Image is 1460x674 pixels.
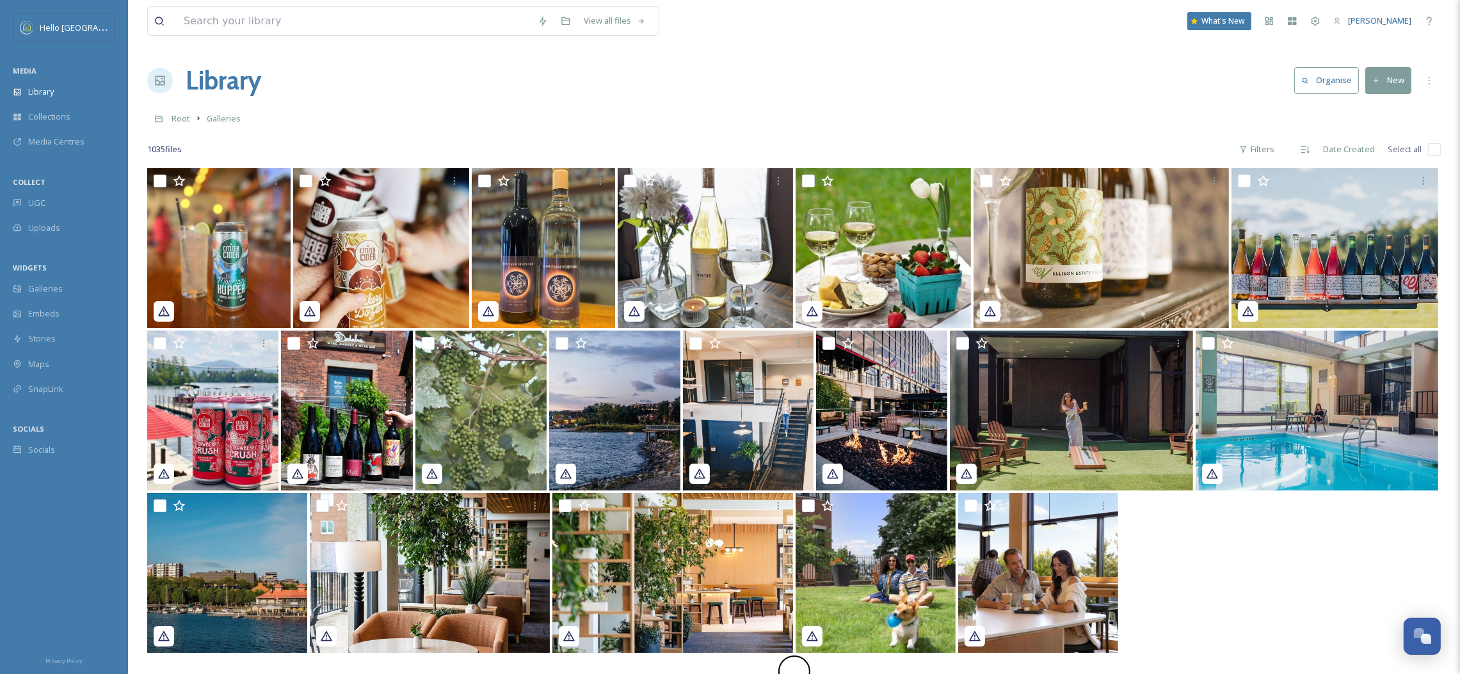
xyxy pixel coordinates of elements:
a: Privacy Policy [45,652,83,668]
span: MEDIA [13,66,36,75]
img: 2513b8dd-5e6e-c298-5e03-33b108c026b7.jpg [147,168,291,328]
span: Privacy Policy [45,657,83,665]
img: db543cd9-ebd8-70e4-34bb-5bc2fdc57001.jpg [293,168,469,328]
img: d1f88942-fec9-16fa-3207-b9fc410a4b03.jpg [618,168,793,328]
span: Galleries [207,113,241,124]
a: View all files [577,8,652,33]
img: 0bbf345c-9230-54ee-7ce8-cd5b938c0db4.jpg [796,168,971,328]
span: Socials [28,444,55,456]
span: Galleries [28,283,63,295]
span: Hello [GEOGRAPHIC_DATA] [40,21,143,33]
img: 7397bdbc-832c-7479-5513-d1ffee65e3a1.jpg [147,493,307,653]
img: 3fd555df-ddff-2337-48fe-6925ea4c93d2.jpg [310,493,550,653]
img: cb6f14e3-28dc-a342-1c48-29940f96f135.jpg [472,168,615,328]
span: Maps [28,358,49,370]
img: f66fd718-3ad2-53e0-04ad-8be114afe3ff.jpg [958,493,1118,653]
img: 5bbd275f-e221-1e0b-1858-a29c73ed39ae.jpg [683,331,814,490]
img: ab11528b-a582-be33-8f75-62f345234a67.jpg [1196,331,1439,490]
span: Select all [1388,143,1422,155]
span: 1035 file s [147,143,182,155]
div: Date Created [1317,137,1381,162]
span: WIDGETS [13,263,47,272]
span: UGC [28,197,45,209]
span: Uploads [28,222,60,234]
span: [PERSON_NAME] [1348,15,1411,26]
img: cba50d41-2f4a-e3f1-b861-dd515033dce2.jpg [816,331,947,490]
span: SnapLink [28,383,63,395]
img: 822998d2-45c7-5fd5-7111-dd64c31554bb.jpg [974,168,1229,328]
button: New [1365,67,1411,93]
button: Open Chat [1404,618,1441,655]
a: Root [172,111,190,126]
img: 588e437b-57d4-c110-8cf4-4fbcc483ddcf.jpg [552,493,792,653]
img: 3724eef3-25d9-4e7e-bcae-ae0dc5adb536.jpg [147,331,278,490]
div: Filters [1233,137,1281,162]
img: 9b4bb61c-0599-8a67-a0c9-16397d80eb25.jpg [950,331,1193,490]
img: 071a943e-8586-2888-8569-e1fc08d5bf27.jpg [1231,168,1438,328]
img: images.png [20,21,33,34]
a: Library [186,61,261,100]
img: 68f5f863-d309-7f25-dddc-c25a8e21debb.jpg [549,331,680,490]
span: Library [28,86,54,98]
input: Search your library [177,7,531,35]
a: What's New [1187,12,1251,30]
button: Organise [1294,67,1359,93]
img: 740b9d17-10b9-07d8-fec0-b1fe3e2e62f7.jpg [281,331,413,490]
span: Stories [28,333,56,345]
span: Collections [28,111,70,123]
a: [PERSON_NAME] [1327,8,1418,33]
span: COLLECT [13,177,45,187]
img: c318dd24-1340-c10c-5a84-156eba2285b5.jpg [796,493,956,653]
a: Galleries [207,111,241,126]
span: Root [172,113,190,124]
span: Embeds [28,308,60,320]
img: 8efb3082-8563-fbc1-0e47-2ce994f6f789.jpg [415,331,547,490]
span: Media Centres [28,136,84,148]
span: SOCIALS [13,424,44,434]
